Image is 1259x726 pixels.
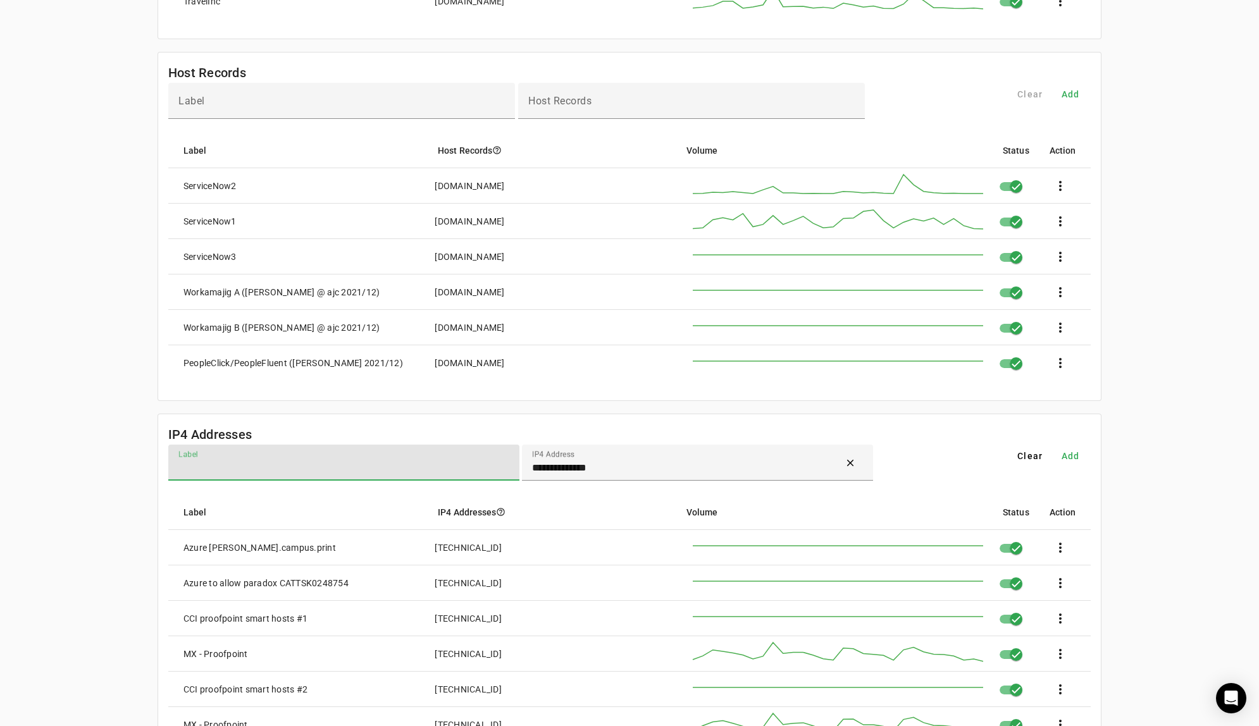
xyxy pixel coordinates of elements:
[435,357,504,369] div: [DOMAIN_NAME]
[435,321,504,334] div: [DOMAIN_NAME]
[993,495,1039,530] mat-header-cell: Status
[1216,683,1246,713] div: Open Intercom Messenger
[158,52,1102,401] fm-list-table: Host Records
[168,133,428,168] mat-header-cell: Label
[492,145,502,155] i: help_outline
[1062,450,1080,462] span: Add
[676,133,993,168] mat-header-cell: Volume
[168,424,252,445] mat-card-title: IP4 Addresses
[1062,88,1080,101] span: Add
[528,95,592,107] mat-label: Host Records
[183,648,248,660] div: MX - Proofpoint
[168,63,246,83] mat-card-title: Host Records
[428,133,676,168] mat-header-cell: Host Records
[183,612,307,625] div: CCI proofpoint smart hosts #1
[1010,445,1050,467] button: Clear
[183,357,403,369] div: PeopleClick/PeopleFluent ([PERSON_NAME] 2021/12)
[676,495,993,530] mat-header-cell: Volume
[183,215,237,228] div: ServiceNow1
[1050,445,1091,467] button: Add
[435,683,502,696] div: [TECHNICAL_ID]
[1050,83,1091,106] button: Add
[435,648,502,660] div: [TECHNICAL_ID]
[183,321,380,334] div: Workamajig B ([PERSON_NAME] @ ajc 2021/12)
[993,133,1039,168] mat-header-cell: Status
[183,180,237,192] div: ServiceNow2
[183,286,380,298] div: Workamajig A ([PERSON_NAME] @ ajc 2021/12)
[435,286,504,298] div: [DOMAIN_NAME]
[435,577,502,589] div: [TECHNICAL_ID]
[496,507,505,517] i: help_outline
[435,250,504,263] div: [DOMAIN_NAME]
[168,495,428,530] mat-header-cell: Label
[435,215,504,228] div: [DOMAIN_NAME]
[1039,495,1091,530] mat-header-cell: Action
[1017,450,1043,462] span: Clear
[183,683,307,696] div: CCI proofpoint smart hosts #2
[183,541,336,554] div: Azure [PERSON_NAME].campus.print
[178,95,205,107] mat-label: Label
[183,577,349,589] div: Azure to allow paradox CATTSK0248754
[532,450,574,458] mat-label: IP4 Address
[833,448,873,478] button: Clear
[428,495,676,530] mat-header-cell: IP4 Addresses
[183,250,237,263] div: ServiceNow3
[435,541,502,554] div: [TECHNICAL_ID]
[1039,133,1091,168] mat-header-cell: Action
[435,180,504,192] div: [DOMAIN_NAME]
[435,612,502,625] div: [TECHNICAL_ID]
[178,450,198,458] mat-label: Label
